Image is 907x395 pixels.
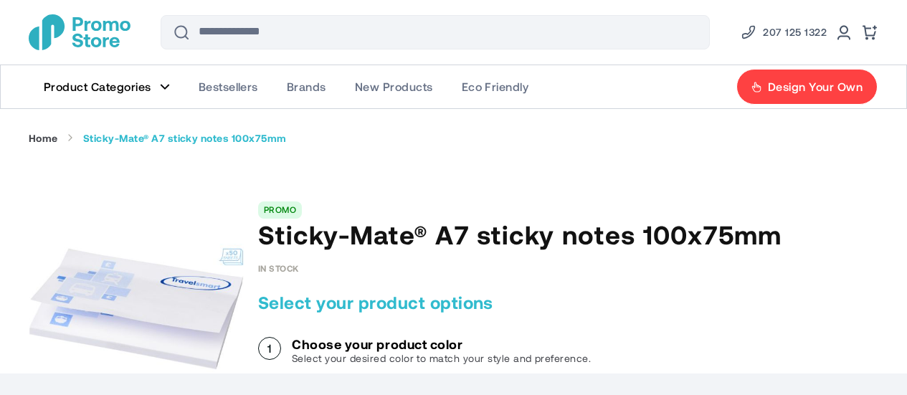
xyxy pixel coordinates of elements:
[29,65,184,108] a: Product Categories
[768,80,863,94] span: Design Your Own
[736,69,878,105] a: Design Your Own
[264,204,296,214] a: PROMO
[29,14,130,50] img: Promotional Merchandise
[258,219,878,250] h1: Sticky-Mate® A7 sticky notes 100x75mm
[83,132,287,145] strong: Sticky-Mate® A7 sticky notes 100x75mm
[341,65,447,108] a: New Products
[272,65,341,108] a: Brands
[462,80,529,94] span: Eco Friendly
[29,132,58,145] a: Home
[258,291,878,314] h2: Select your product options
[292,351,591,366] p: Select your desired color to match your style and preference.
[199,80,258,94] span: Bestsellers
[447,65,543,108] a: Eco Friendly
[287,80,326,94] span: Brands
[258,263,299,273] div: Availability
[29,14,130,50] a: store logo
[258,263,299,273] span: In stock
[763,24,827,41] span: 207 125 1322
[184,65,272,108] a: Bestsellers
[740,24,827,41] a: Phone
[355,80,433,94] span: New Products
[292,337,591,351] h3: Choose your product color
[44,80,151,94] span: Product Categories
